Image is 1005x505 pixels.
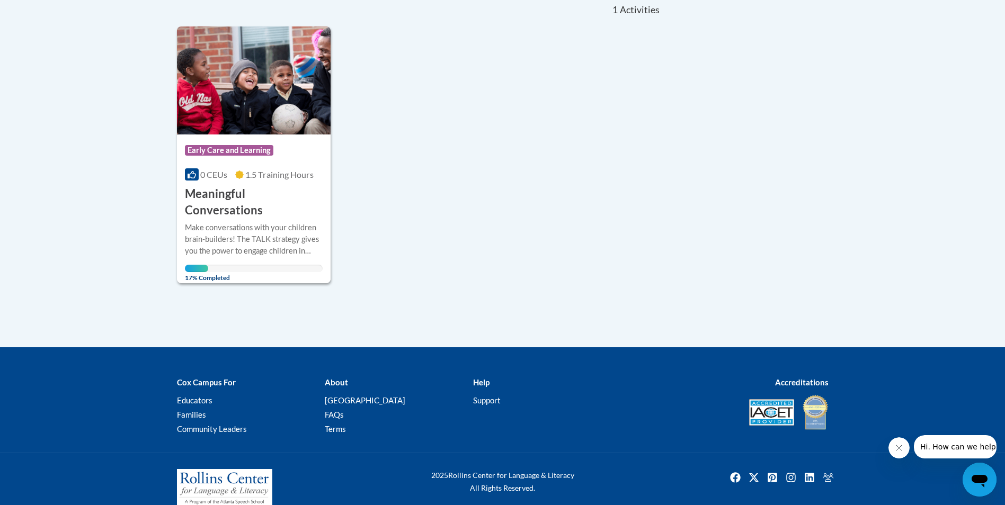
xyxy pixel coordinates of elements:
img: Accredited IACET® Provider [749,399,794,426]
a: FAQs [325,410,344,419]
img: IDA® Accredited [802,394,829,431]
a: Educators [177,395,212,405]
span: Activities [620,4,660,16]
b: About [325,377,348,387]
span: Early Care and Learning [185,145,273,156]
b: Cox Campus For [177,377,236,387]
a: Terms [325,424,346,434]
a: Linkedin [801,469,818,486]
img: Facebook group icon [820,469,837,486]
img: Instagram icon [782,469,799,486]
iframe: Close message [888,437,910,458]
iframe: Button to launch messaging window [963,463,997,497]
a: Facebook Group [820,469,837,486]
a: Pinterest [764,469,781,486]
div: Make conversations with your children brain-builders! The TALK strategy gives you the power to en... [185,222,323,257]
a: Twitter [745,469,762,486]
img: Twitter icon [745,469,762,486]
h3: Meaningful Conversations [185,186,323,219]
span: 1.5 Training Hours [245,169,314,179]
a: Support [473,395,501,405]
a: Course LogoEarly Care and Learning0 CEUs1.5 Training Hours Meaningful ConversationsMake conversat... [177,26,331,283]
span: 17% Completed [185,265,208,282]
span: 2025 [431,471,448,480]
b: Accreditations [775,377,829,387]
div: Your progress [185,265,208,272]
img: LinkedIn icon [801,469,818,486]
span: Hi. How can we help? [6,7,86,16]
span: 0 CEUs [200,169,227,179]
a: Community Leaders [177,424,247,434]
span: 1 [612,4,618,16]
a: Instagram [782,469,799,486]
a: Families [177,410,206,419]
img: Pinterest icon [764,469,781,486]
a: [GEOGRAPHIC_DATA] [325,395,405,405]
a: Facebook [727,469,744,486]
div: Rollins Center for Language & Literacy All Rights Reserved. [392,469,614,494]
iframe: Message from company [914,435,997,458]
img: Course Logo [177,26,331,134]
b: Help [473,377,490,387]
img: Facebook icon [727,469,744,486]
